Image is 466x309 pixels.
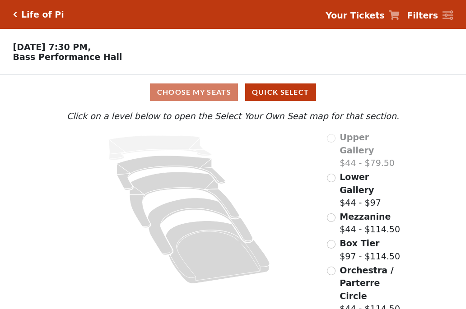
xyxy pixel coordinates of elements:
span: Lower Gallery [340,172,374,195]
span: Orchestra / Parterre Circle [340,265,393,301]
label: $44 - $97 [340,171,401,209]
path: Upper Gallery - Seats Available: 0 [109,135,212,160]
label: $44 - $79.50 [340,131,401,170]
a: Click here to go back to filters [13,11,17,18]
a: Filters [407,9,453,22]
span: Box Tier [340,238,379,248]
a: Your Tickets [326,9,400,22]
path: Orchestra / Parterre Circle - Seats Available: 36 [166,221,270,284]
label: $97 - $114.50 [340,237,400,263]
h5: Life of Pi [21,9,64,20]
label: $44 - $114.50 [340,210,400,236]
strong: Your Tickets [326,10,385,20]
p: Click on a level below to open the Select Your Own Seat map for that section. [65,110,401,123]
button: Quick Select [245,83,316,101]
span: Upper Gallery [340,132,374,155]
path: Lower Gallery - Seats Available: 184 [117,156,226,190]
span: Mezzanine [340,212,391,221]
strong: Filters [407,10,438,20]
